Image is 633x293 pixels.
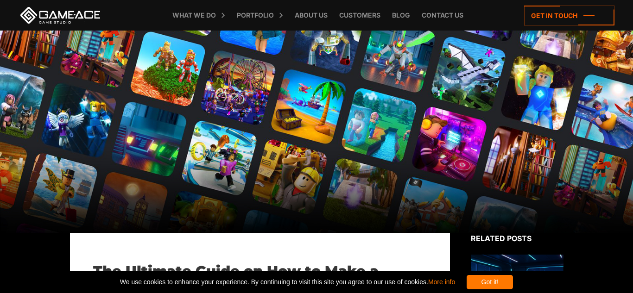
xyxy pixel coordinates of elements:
a: Get in touch [524,6,614,25]
span: We use cookies to enhance your experience. By continuing to visit this site you agree to our use ... [120,275,455,289]
a: More info [428,278,455,286]
div: Related posts [471,233,563,244]
div: Got it! [467,275,513,289]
